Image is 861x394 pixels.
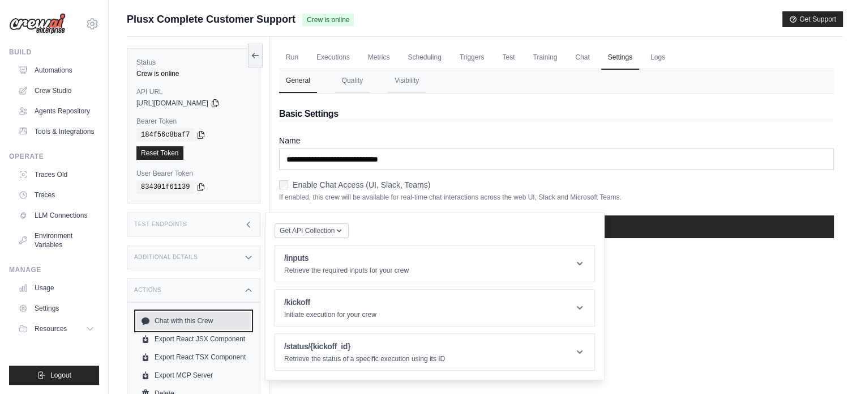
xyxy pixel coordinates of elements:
button: Logout [9,366,99,385]
h1: /status/{kickoff_id} [284,341,445,352]
a: Logs [644,46,672,70]
a: Agents Repository [14,102,99,120]
h3: Additional Details [134,254,198,261]
a: Settings [14,299,99,317]
h1: /inputs [284,252,409,264]
a: Metrics [361,46,397,70]
code: 834301f61139 [136,180,194,194]
h2: Basic Settings [279,107,834,121]
nav: Tabs [279,69,834,93]
button: Get Support [782,11,843,27]
a: Export React TSX Component [136,348,251,366]
a: Chat with this Crew [136,312,251,330]
span: Logout [50,371,71,380]
iframe: Chat Widget [804,340,861,394]
label: Enable Chat Access (UI, Slack, Teams) [293,179,430,190]
a: Traces Old [14,166,99,184]
span: Resources [35,324,67,333]
label: Name [279,135,834,146]
label: Bearer Token [136,117,251,126]
a: Tools & Integrations [14,122,99,141]
button: Quality [335,69,370,93]
p: If enabled, this crew will be available for real-time chat interactions across the web UI, Slack ... [279,193,834,202]
a: Automations [14,61,99,79]
a: Export MCP Server [136,366,251,384]
a: Settings [601,46,639,70]
a: Crew Studio [14,82,99,100]
span: Crew is online [302,14,354,26]
button: Resources [14,320,99,338]
code: 184f56c8baf7 [136,128,194,142]
a: Chat [568,46,596,70]
span: [URL][DOMAIN_NAME] [136,99,208,108]
h3: Actions [134,287,161,294]
p: Retrieve the required inputs for your crew [284,266,409,275]
img: Logo [9,13,66,35]
a: Executions [310,46,357,70]
h1: /kickoff [284,296,376,308]
a: Test [495,46,521,70]
label: Status [136,58,251,67]
a: Scheduling [401,46,448,70]
button: Get API Collection [275,223,349,238]
a: Environment Variables [14,227,99,254]
span: Plusx Complete Customer Support [127,11,295,27]
a: Export React JSX Component [136,330,251,348]
div: Crew is online [136,69,251,78]
div: Build [9,48,99,57]
a: Training [526,46,564,70]
a: Run [279,46,305,70]
button: Visibility [388,69,426,93]
label: User Bearer Token [136,169,251,178]
div: Manage [9,265,99,274]
p: Initiate execution for your crew [284,310,376,319]
button: General [279,69,317,93]
a: Reset Token [136,146,183,160]
div: Operate [9,152,99,161]
a: LLM Connections [14,206,99,224]
a: Traces [14,186,99,204]
label: API URL [136,87,251,96]
span: Get API Collection [280,226,335,235]
h3: Test Endpoints [134,221,187,228]
a: Triggers [453,46,491,70]
a: Usage [14,279,99,297]
p: Retrieve the status of a specific execution using its ID [284,354,445,363]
